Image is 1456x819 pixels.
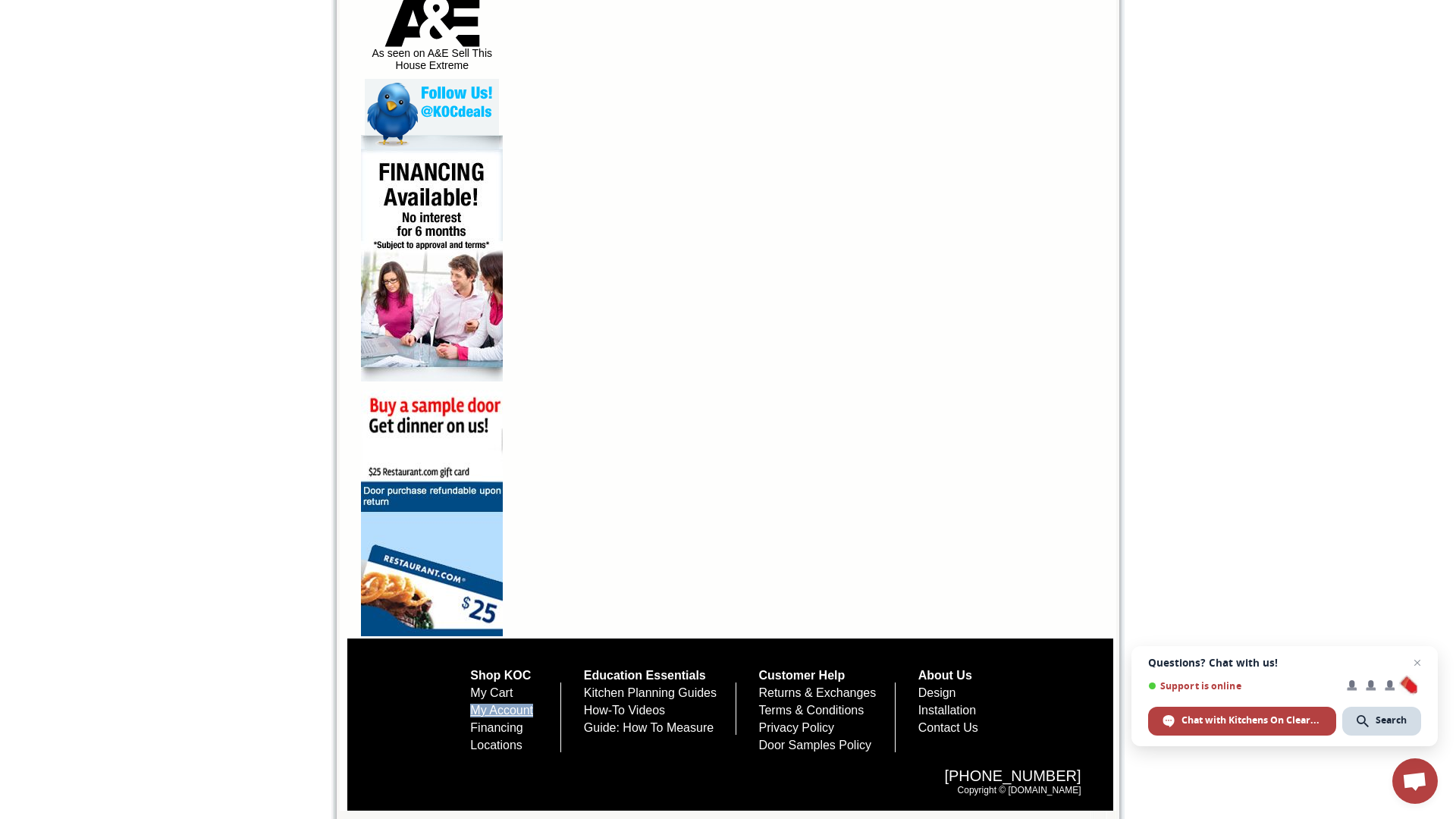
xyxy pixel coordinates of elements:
[758,686,876,699] a: Returns & Exchanges
[758,739,871,752] a: Door Samples Policy
[470,721,522,734] a: Financing
[1148,657,1421,669] span: Questions? Chat with us!
[584,686,717,699] a: Kitchen Planning Guides
[384,752,1097,811] div: Copyright © [DOMAIN_NAME]
[918,669,972,682] a: About Us
[1181,714,1322,727] span: Chat with Kitchens On Clearance
[758,669,896,682] h5: Customer Help
[758,704,864,717] a: Terms & Conditions
[918,704,977,717] a: Installation
[470,686,513,699] a: My Cart
[470,739,522,752] a: Locations
[1392,758,1438,804] a: Open chat
[399,767,1081,785] span: [PHONE_NUMBER]
[918,721,978,734] a: Contact Us
[584,704,665,717] a: How-To Videos
[1376,714,1407,727] span: Search
[470,704,533,717] a: My Account
[1342,707,1421,736] span: Search
[758,721,834,734] a: Privacy Policy
[1148,707,1336,736] span: Chat with Kitchens On Clearance
[584,721,714,734] a: Guide: How To Measure
[470,669,531,682] a: Shop KOC
[1148,680,1336,692] span: Support is online
[584,669,706,682] a: Education Essentials
[918,686,956,699] a: Design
